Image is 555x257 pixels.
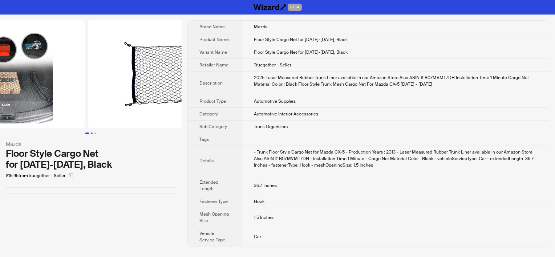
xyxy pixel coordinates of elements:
[254,124,288,130] span: Trunk Organizers
[199,24,225,30] span: Brand Name
[254,199,264,204] span: Hook
[254,183,277,188] span: 36.7 Inches
[254,74,537,87] div: 2025 Laser Measured Rubber Trunk Liner available in our Amazon Store Also ASIN # B07MVMT7DH Insta...
[6,170,176,181] div: $15.95 from Truegether - Seller
[254,234,261,240] span: Car
[254,149,537,168] div: - Trunk Floor Style Cargo Net for Mazda CX-5 - Production Years : 2013 - Laser Measured Rubber Tr...
[6,140,176,148] div: Mazda
[199,37,229,42] span: Product Name
[199,124,227,130] span: Sub Category
[254,111,318,117] span: Automotive Interior Accessories
[91,132,93,134] button: Go to slide 2
[199,98,226,104] span: Product Type
[94,132,96,134] button: Go to slide 3
[254,24,268,30] span: Mazda
[69,173,73,178] span: select
[199,111,218,117] span: Category
[254,49,348,55] span: Floor Style Cargo Net for [DATE]-[DATE], Black
[199,80,223,86] span: Description
[199,199,228,204] span: Fastener Type
[254,37,348,42] span: Floor Style Cargo Net for [DATE]-[DATE], Black
[199,211,229,224] span: Mesh Opening Size
[254,62,291,68] span: Truegether - Seller
[199,62,228,68] span: Retailer Name
[85,132,89,134] button: Go to slide 1
[6,148,176,170] div: Floor Style Cargo Net for [DATE]-[DATE], Black
[254,98,296,104] span: Automotive Supplies
[199,49,227,55] span: Variant Name
[199,158,214,164] span: Details
[199,179,218,192] span: Extended Length
[288,4,302,11] span: BETA
[199,231,225,243] span: Vehicle Service Type
[254,215,274,220] span: 1.5 Inches
[199,136,209,142] span: Tags
[88,20,251,128] img: Floor Style Cargo Net for 2013-2021, Black Floor Style Cargo Net for 2013-2021, Black image 2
